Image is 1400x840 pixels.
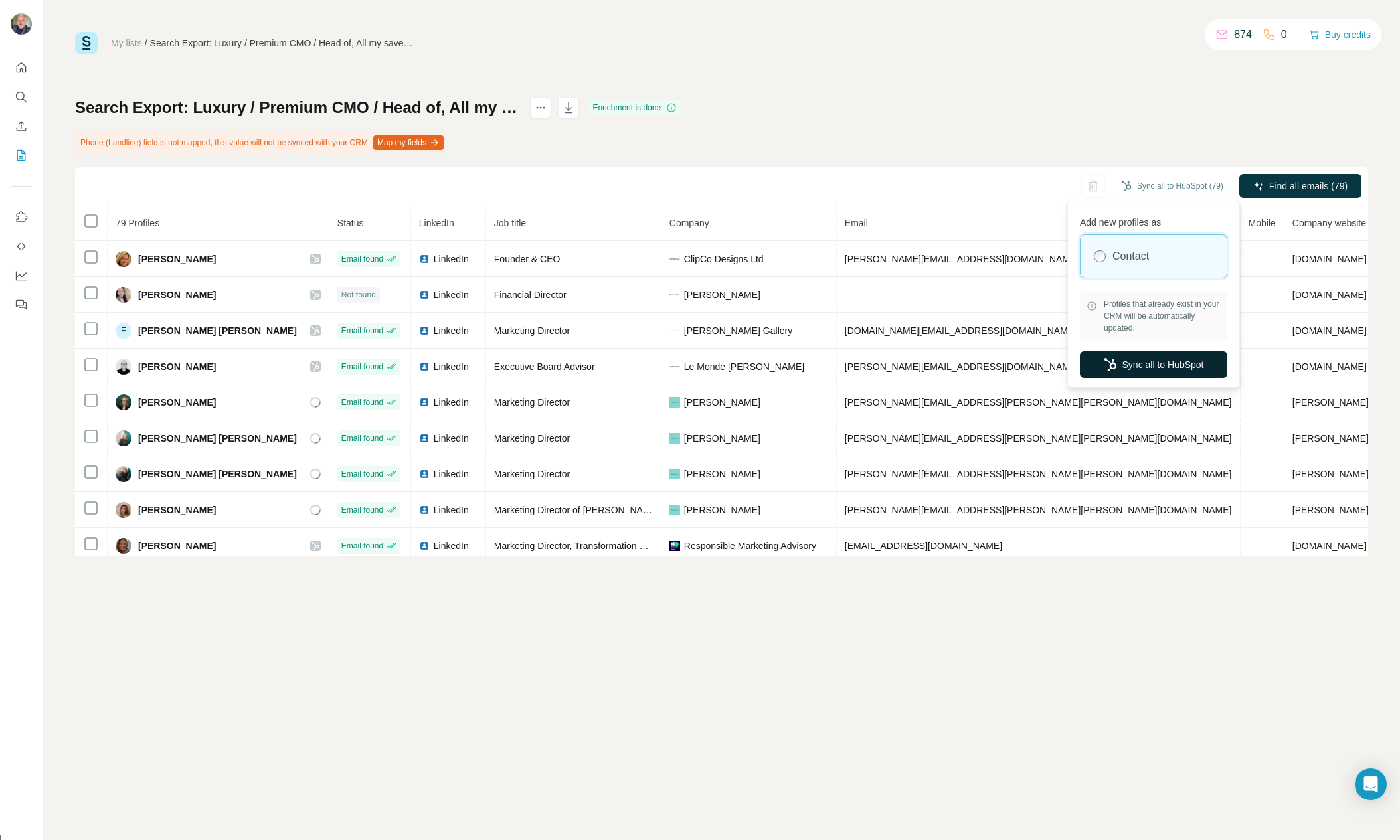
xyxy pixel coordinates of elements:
[669,505,680,515] img: company-logo
[684,539,816,552] span: Responsible Marketing Advisory
[434,252,469,266] span: LinkedIn
[138,252,216,266] span: [PERSON_NAME]
[116,251,131,267] img: Avatar
[494,325,570,336] span: Marketing Director
[434,360,469,373] span: LinkedIn
[434,432,469,445] span: LinkedIn
[116,323,131,339] div: E
[150,37,416,50] div: Search Export: Luxury / Premium CMO / Head of, All my saved accounts - [DATE] 11:30
[669,541,680,551] img: company-logo
[419,469,430,479] img: LinkedIn logo
[1281,27,1287,42] p: 0
[494,397,570,408] span: Marketing Director
[11,85,32,109] button: Search
[341,396,383,408] span: Email found
[1292,290,1367,300] span: [DOMAIN_NAME]
[138,288,216,301] span: [PERSON_NAME]
[1309,25,1371,44] button: Buy credits
[337,218,364,228] span: Status
[341,325,383,337] span: Email found
[116,466,131,482] img: Avatar
[684,252,764,266] span: ClipCo Designs Ltd
[845,505,1232,515] span: [PERSON_NAME][EMAIL_ADDRESS][PERSON_NAME][PERSON_NAME][DOMAIN_NAME]
[419,361,430,372] img: LinkedIn logo
[138,360,216,373] span: [PERSON_NAME]
[1112,176,1233,196] button: Sync all to HubSpot (79)
[419,541,430,551] img: LinkedIn logo
[341,540,383,552] span: Email found
[75,32,98,54] img: Surfe Logo
[11,56,32,80] button: Quick start
[138,539,216,552] span: [PERSON_NAME]
[116,359,131,375] img: Avatar
[684,467,760,481] span: [PERSON_NAME]
[1269,179,1348,193] span: Find all emails (79)
[138,503,216,517] span: [PERSON_NAME]
[845,541,1002,551] span: [EMAIL_ADDRESS][DOMAIN_NAME]
[419,218,454,228] span: LinkedIn
[11,264,32,288] button: Dashboard
[1292,325,1367,336] span: [DOMAIN_NAME]
[11,293,32,317] button: Feedback
[684,360,804,373] span: Le Monde [PERSON_NAME]
[11,234,32,258] button: Use Surfe API
[116,538,131,554] img: Avatar
[419,505,430,515] img: LinkedIn logo
[494,254,561,264] span: Founder & CEO
[434,539,469,552] span: LinkedIn
[341,468,383,480] span: Email found
[138,467,297,481] span: [PERSON_NAME] [PERSON_NAME]
[669,397,680,408] img: company-logo
[138,396,216,409] span: [PERSON_NAME]
[111,38,142,48] a: My lists
[684,396,760,409] span: [PERSON_NAME]
[138,432,297,445] span: [PERSON_NAME] [PERSON_NAME]
[341,289,376,301] span: Not found
[145,37,147,50] li: /
[341,253,383,265] span: Email found
[845,469,1232,479] span: [PERSON_NAME][EMAIL_ADDRESS][PERSON_NAME][PERSON_NAME][DOMAIN_NAME]
[494,541,703,551] span: Marketing Director, Transformation & Sustainability
[434,288,469,301] span: LinkedIn
[1112,248,1149,264] label: Contact
[1239,174,1361,198] button: Find all emails (79)
[588,100,681,116] div: Enrichment is done
[530,97,551,118] button: actions
[494,218,526,228] span: Job title
[1292,218,1366,228] span: Company website
[419,290,430,300] img: LinkedIn logo
[684,432,760,445] span: [PERSON_NAME]
[669,433,680,444] img: company-logo
[669,218,709,228] span: Company
[494,469,570,479] span: Marketing Director
[341,432,383,444] span: Email found
[419,397,430,408] img: LinkedIn logo
[11,143,32,167] button: My lists
[116,394,131,410] img: Avatar
[494,505,683,515] span: Marketing Director of [PERSON_NAME] & Co
[1080,351,1227,378] button: Sync all to HubSpot
[494,361,595,372] span: Executive Board Advisor
[1234,27,1252,42] p: 874
[669,469,680,479] img: company-logo
[845,325,1077,336] span: [DOMAIN_NAME][EMAIL_ADDRESS][DOMAIN_NAME]
[669,361,680,372] img: company-logo
[434,324,469,337] span: LinkedIn
[116,287,131,303] img: Avatar
[684,503,760,517] span: [PERSON_NAME]
[669,254,680,264] img: company-logo
[419,325,430,336] img: LinkedIn logo
[1080,210,1227,229] p: Add new profiles as
[845,218,868,228] span: Email
[845,433,1232,444] span: [PERSON_NAME][EMAIL_ADDRESS][PERSON_NAME][PERSON_NAME][DOMAIN_NAME]
[341,361,383,373] span: Email found
[434,467,469,481] span: LinkedIn
[684,324,792,337] span: [PERSON_NAME] Gallery
[845,361,1079,372] span: [PERSON_NAME][EMAIL_ADDRESS][DOMAIN_NAME]
[1292,254,1367,264] span: [DOMAIN_NAME]
[419,254,430,264] img: LinkedIn logo
[1292,361,1367,372] span: [DOMAIN_NAME]
[373,135,444,150] button: Map my fields
[669,325,680,336] img: company-logo
[419,433,430,444] img: LinkedIn logo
